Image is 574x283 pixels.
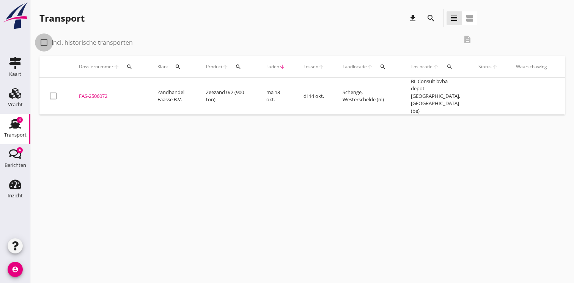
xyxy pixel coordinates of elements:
[235,64,241,70] i: search
[52,39,133,46] label: Incl. historische transporten
[126,64,132,70] i: search
[2,2,29,30] img: logo-small.a267ee39.svg
[17,117,23,123] div: 4
[79,93,139,100] div: FAS-2506072
[113,64,120,70] i: arrow_upward
[304,63,318,70] span: Lossen
[4,132,27,137] div: Transport
[426,14,436,23] i: search
[17,147,23,153] div: 4
[206,63,222,70] span: Product
[8,262,23,277] i: account_circle
[465,14,474,23] i: view_agenda
[447,64,453,70] i: search
[516,63,547,70] div: Waarschuwing
[492,64,498,70] i: arrow_upward
[5,163,26,168] div: Berichten
[197,78,257,115] td: Zeezand 0/2 (900 ton)
[433,64,440,70] i: arrow_upward
[79,63,113,70] span: Dossiernummer
[222,64,228,70] i: arrow_upward
[343,63,367,70] span: Laadlocatie
[257,78,294,115] td: ma 13 okt.
[380,64,386,70] i: search
[175,64,181,70] i: search
[367,64,373,70] i: arrow_upward
[411,63,433,70] span: Loslocatie
[8,102,23,107] div: Vracht
[279,64,285,70] i: arrow_downward
[318,64,324,70] i: arrow_upward
[478,63,492,70] span: Status
[9,72,21,77] div: Kaart
[402,78,469,115] td: BL Consult bvba depot [GEOGRAPHIC_DATA], [GEOGRAPHIC_DATA] (be)
[450,14,459,23] i: view_headline
[408,14,417,23] i: download
[8,193,23,198] div: Inzicht
[157,58,188,76] div: Klant
[333,78,402,115] td: Schenge, Westerschelde (nl)
[39,12,85,24] div: Transport
[294,78,333,115] td: di 14 okt.
[266,63,279,70] span: Laden
[148,78,197,115] td: Zandhandel Faasse B.V.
